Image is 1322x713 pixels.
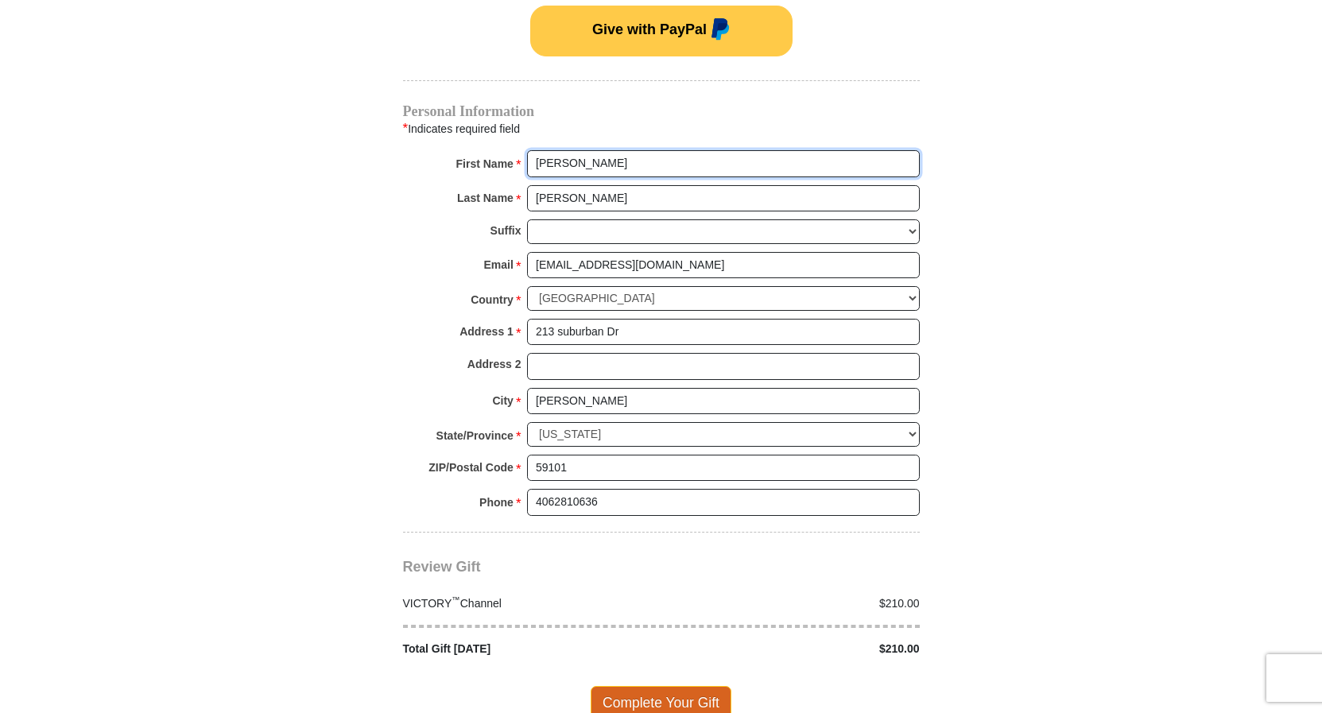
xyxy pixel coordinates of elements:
span: Review Gift [403,559,481,575]
strong: Country [471,289,514,311]
span: Give with PayPal [592,21,707,37]
strong: Last Name [457,187,514,209]
div: $210.00 [661,641,929,657]
h4: Personal Information [403,105,920,118]
sup: ™ [452,595,460,604]
strong: ZIP/Postal Code [428,456,514,479]
div: Indicates required field [403,118,920,139]
strong: Phone [479,491,514,513]
button: Give with PayPal [530,6,793,56]
strong: First Name [456,153,514,175]
strong: Address 2 [467,353,521,375]
strong: Suffix [490,219,521,242]
strong: City [492,389,513,412]
strong: Address 1 [459,320,514,343]
strong: Email [484,254,514,276]
strong: State/Province [436,424,514,447]
div: Total Gift [DATE] [394,641,661,657]
div: $210.00 [661,595,929,612]
div: VICTORY Channel [394,595,661,612]
img: paypal [707,18,730,44]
